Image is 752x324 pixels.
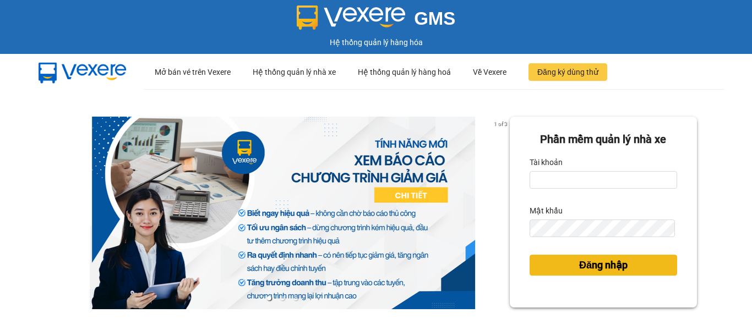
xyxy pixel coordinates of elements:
label: Mật khẩu [530,202,563,219]
span: Đăng ký dùng thử [537,66,598,78]
button: previous slide / item [55,117,70,309]
label: Tài khoản [530,153,563,171]
span: Đăng nhập [579,257,628,273]
input: Mật khẩu [530,219,675,237]
p: 1 of 3 [491,117,510,131]
a: GMS [297,17,456,25]
img: logo 2 [297,6,406,30]
li: slide item 2 [280,296,285,300]
div: Phần mềm quản lý nhà xe [530,131,677,148]
button: Đăng ký dùng thử [528,63,607,81]
div: Mở bán vé trên Vexere [155,54,231,90]
div: Hệ thống quản lý nhà xe [253,54,336,90]
button: next slide / item [494,117,510,309]
div: Hệ thống quản lý hàng hóa [3,36,749,48]
div: Về Vexere [473,54,506,90]
li: slide item 1 [267,296,271,300]
input: Tài khoản [530,171,677,189]
div: Hệ thống quản lý hàng hoá [358,54,451,90]
img: mbUUG5Q.png [28,54,138,90]
button: Đăng nhập [530,255,677,276]
span: GMS [414,8,455,29]
li: slide item 3 [293,296,298,300]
